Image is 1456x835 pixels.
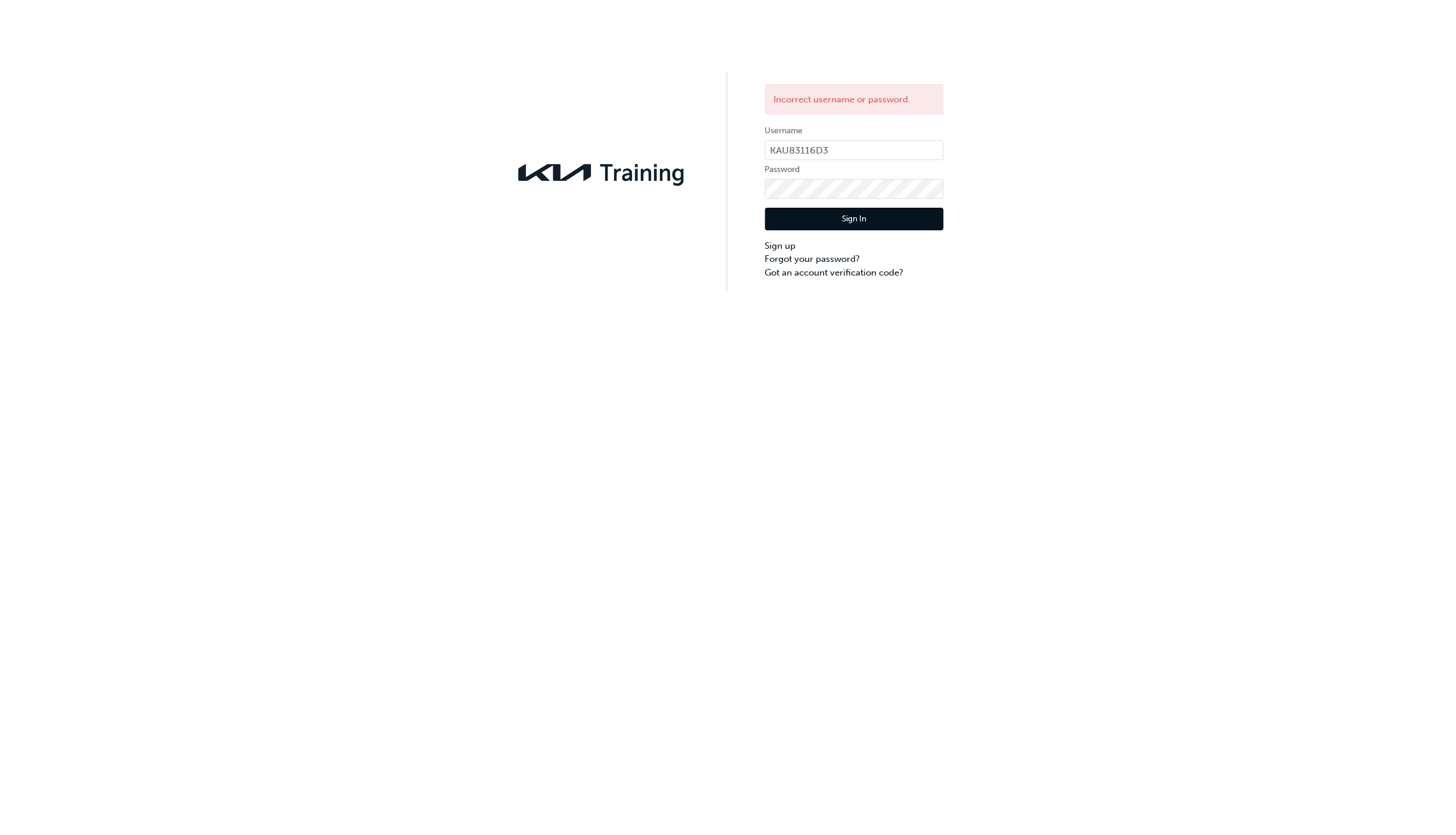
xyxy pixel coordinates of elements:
[765,140,944,161] input: Username
[765,239,944,253] a: Sign up
[765,124,944,138] label: Username
[765,208,944,230] button: Sign In
[765,252,944,266] a: Forgot your password?
[765,84,944,115] div: Incorrect username or password.
[765,266,944,280] a: Got an account verification code?
[765,162,944,177] label: Password
[513,157,691,189] img: kia-training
